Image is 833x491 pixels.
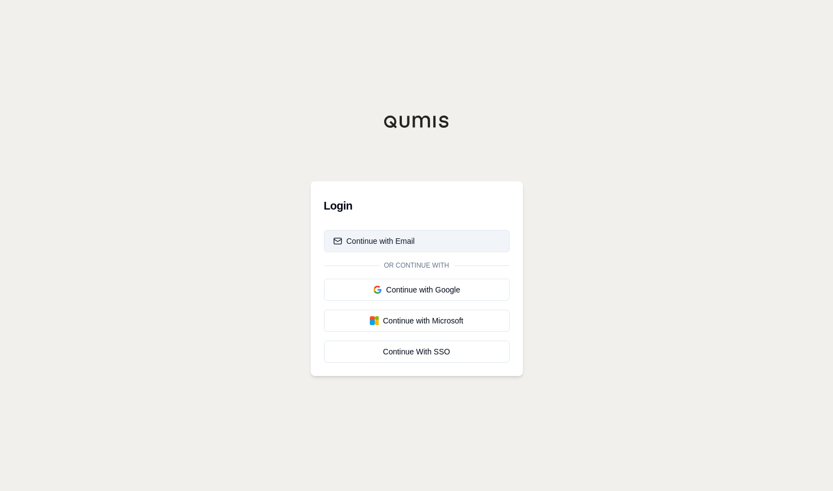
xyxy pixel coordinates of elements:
span: Or continue with [380,261,454,270]
h3: Login [324,195,510,217]
div: Continue With SSO [333,346,500,357]
div: Continue with Email [333,236,415,247]
button: Continue with Microsoft [324,310,510,332]
div: Continue with Google [333,284,500,295]
button: Continue with Email [324,230,510,252]
a: Continue With SSO [324,341,510,363]
div: Continue with Microsoft [333,315,500,326]
button: Continue with Google [324,279,510,301]
img: Qumis [384,115,450,128]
